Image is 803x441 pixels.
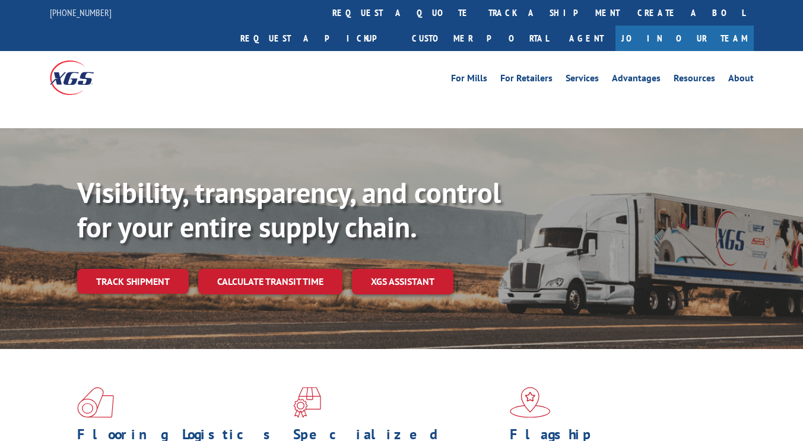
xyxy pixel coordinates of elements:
a: Customer Portal [403,26,557,51]
a: Advantages [612,74,661,87]
a: Calculate transit time [198,269,342,294]
a: Request a pickup [231,26,403,51]
a: [PHONE_NUMBER] [50,7,112,18]
b: Visibility, transparency, and control for your entire supply chain. [77,174,501,245]
a: Resources [674,74,715,87]
img: xgs-icon-total-supply-chain-intelligence-red [77,387,114,418]
a: About [728,74,754,87]
a: Track shipment [77,269,189,294]
a: Join Our Team [615,26,754,51]
a: For Mills [451,74,487,87]
img: xgs-icon-flagship-distribution-model-red [510,387,551,418]
a: XGS ASSISTANT [352,269,453,294]
a: Agent [557,26,615,51]
a: Services [566,74,599,87]
img: xgs-icon-focused-on-flooring-red [293,387,321,418]
a: For Retailers [500,74,553,87]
